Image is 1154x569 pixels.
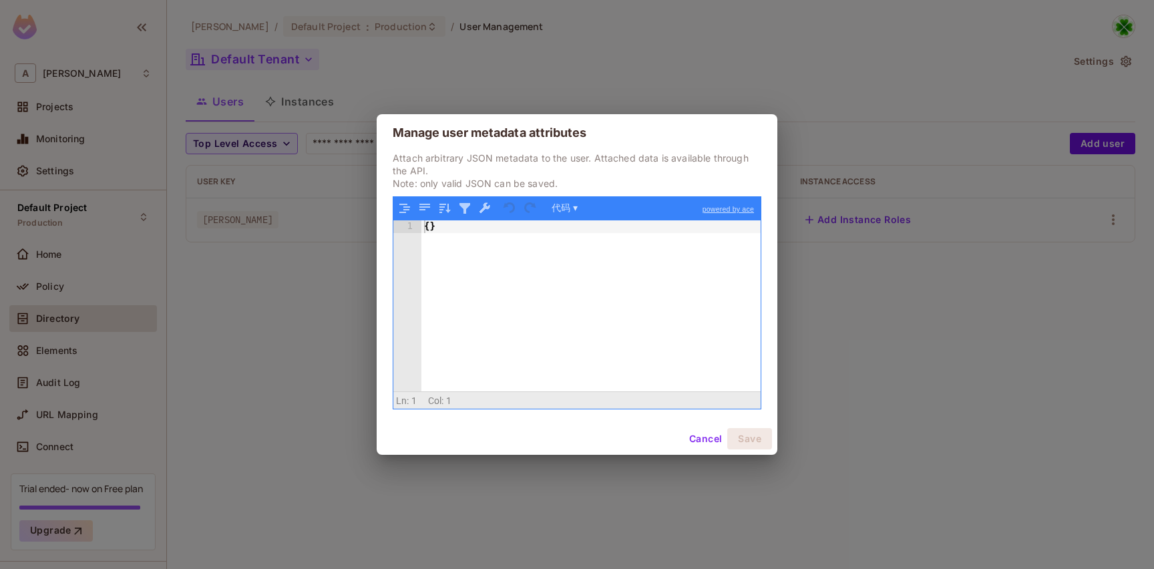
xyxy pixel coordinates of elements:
div: 1 [393,220,421,233]
button: 使用适当的缩进和换行符格式化JSON数据 (Ctrl+I) [396,200,413,217]
span: 1 [411,395,417,406]
button: 内容排序 [436,200,453,217]
button: Cancel [684,428,727,449]
a: powered by ace [696,197,761,221]
span: 1 [446,395,451,406]
button: 撤销上次动作 (Ctrl+Z) [502,200,519,217]
button: 代码 ▾ [547,200,582,217]
button: 重做 (Ctrl+Shift+Z) [522,200,539,217]
span: Col: [428,395,444,406]
span: Ln: [396,395,409,406]
button: 压缩JSON数据，删除所有空格 (Ctrl+Shift+I) [416,200,433,217]
h2: Manage user metadata attributes [377,114,777,152]
button: Save [727,428,772,449]
p: Attach arbitrary JSON metadata to the user. Attached data is available through the API. Note: onl... [393,152,761,190]
button: 修复JSON：修复引号和转义符，删除注释和JSONP表示法，将JavaScript对象转换为JSON。 [476,200,494,217]
button: 筛选，排序，或者转换内容 [456,200,473,217]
